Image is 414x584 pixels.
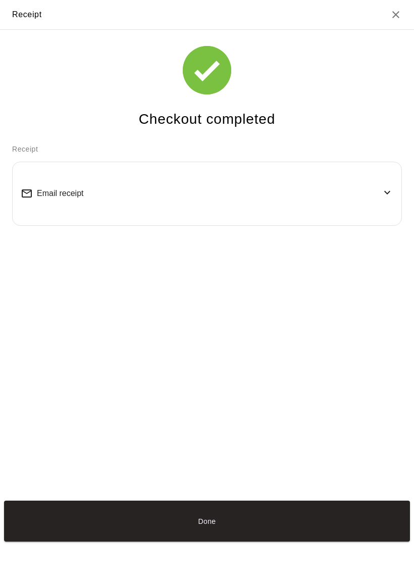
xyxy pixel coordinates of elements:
span: Email receipt [37,189,83,198]
button: Close [390,9,402,21]
p: Receipt [12,144,402,155]
button: Done [4,501,410,542]
div: Receipt [12,8,42,21]
h4: Checkout completed [139,111,275,128]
